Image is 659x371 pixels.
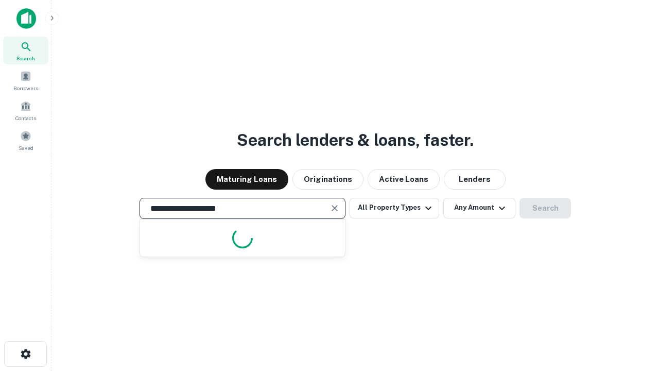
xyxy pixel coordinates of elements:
[3,37,48,64] a: Search
[3,96,48,124] a: Contacts
[443,198,515,218] button: Any Amount
[327,201,342,215] button: Clear
[15,114,36,122] span: Contacts
[19,144,33,152] span: Saved
[16,54,35,62] span: Search
[3,126,48,154] a: Saved
[292,169,363,190] button: Originations
[16,8,36,29] img: capitalize-icon.png
[237,128,474,153] h3: Search lenders & loans, faster.
[350,198,439,218] button: All Property Types
[608,289,659,338] iframe: Chat Widget
[368,169,440,190] button: Active Loans
[13,84,38,92] span: Borrowers
[205,169,288,190] button: Maturing Loans
[3,66,48,94] a: Borrowers
[444,169,506,190] button: Lenders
